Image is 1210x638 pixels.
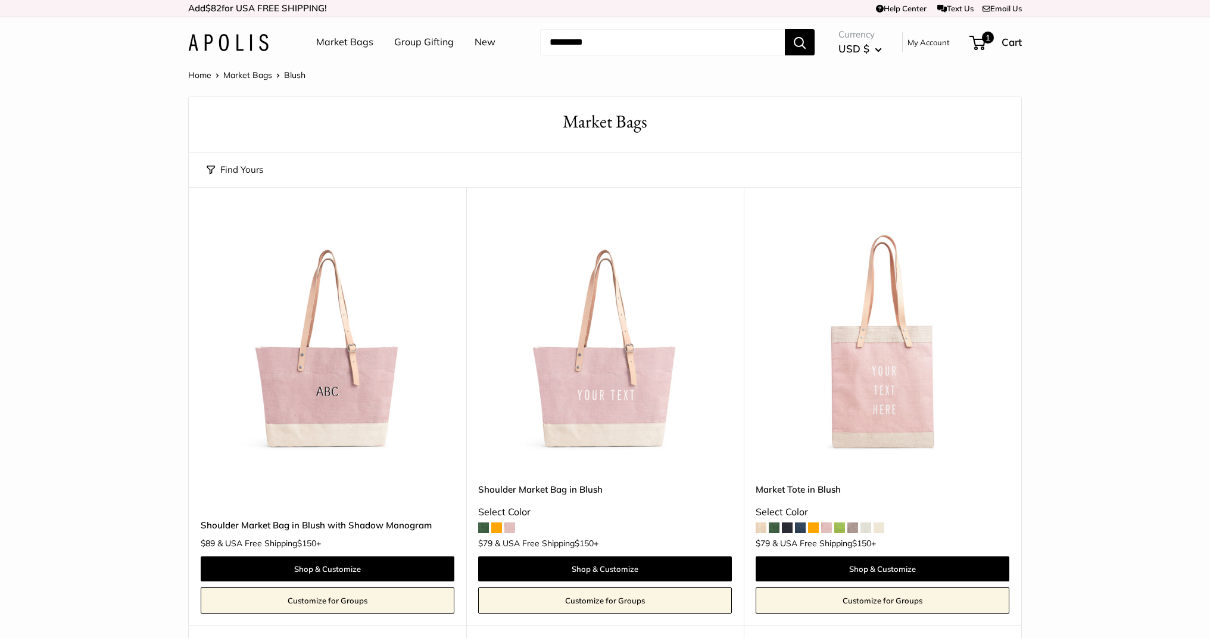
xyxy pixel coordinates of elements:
[478,538,492,549] span: $79
[876,4,927,13] a: Help Center
[495,539,598,547] span: & USA Free Shipping +
[188,70,211,80] a: Home
[394,33,454,51] a: Group Gifting
[971,33,1022,52] a: 1 Cart
[201,217,454,471] img: Shoulder Market Bag in Blush with Shadow Monogram
[478,503,732,521] div: Select Color
[756,587,1009,614] a: Customize for Groups
[838,42,869,55] span: USD $
[756,483,1009,496] a: Market Tote in Blush
[201,556,454,581] a: Shop & Customize
[983,4,1022,13] a: Email Us
[207,161,263,178] button: Find Yours
[475,33,495,51] a: New
[756,556,1009,581] a: Shop & Customize
[838,39,882,58] button: USD $
[478,556,732,581] a: Shop & Customize
[937,4,974,13] a: Text Us
[188,34,269,51] img: Apolis
[540,29,785,55] input: Search...
[297,538,316,549] span: $150
[207,109,1003,135] h1: Market Bags
[201,538,215,549] span: $89
[852,538,871,549] span: $150
[575,538,594,549] span: $150
[982,32,994,43] span: 1
[478,217,732,471] img: Shoulder Market Bag in Blush
[756,217,1009,471] img: Market Tote in Blush
[223,70,272,80] a: Market Bags
[284,70,305,80] span: Blush
[756,503,1009,521] div: Select Color
[756,538,770,549] span: $79
[478,217,732,471] a: Shoulder Market Bag in BlushShoulder Market Bag in Blush
[188,67,305,83] nav: Breadcrumb
[1002,36,1022,48] span: Cart
[478,483,732,496] a: Shoulder Market Bag in Blush
[201,587,454,614] a: Customize for Groups
[205,2,222,14] span: $82
[785,29,815,55] button: Search
[217,539,321,547] span: & USA Free Shipping +
[772,539,876,547] span: & USA Free Shipping +
[756,217,1009,471] a: Market Tote in BlushMarket Tote in Blush
[908,35,950,49] a: My Account
[838,26,882,43] span: Currency
[201,518,454,532] a: Shoulder Market Bag in Blush with Shadow Monogram
[478,587,732,614] a: Customize for Groups
[201,217,454,471] a: Shoulder Market Bag in Blush with Shadow MonogramShoulder Market Bag in Blush with Shadow Monogram
[316,33,373,51] a: Market Bags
